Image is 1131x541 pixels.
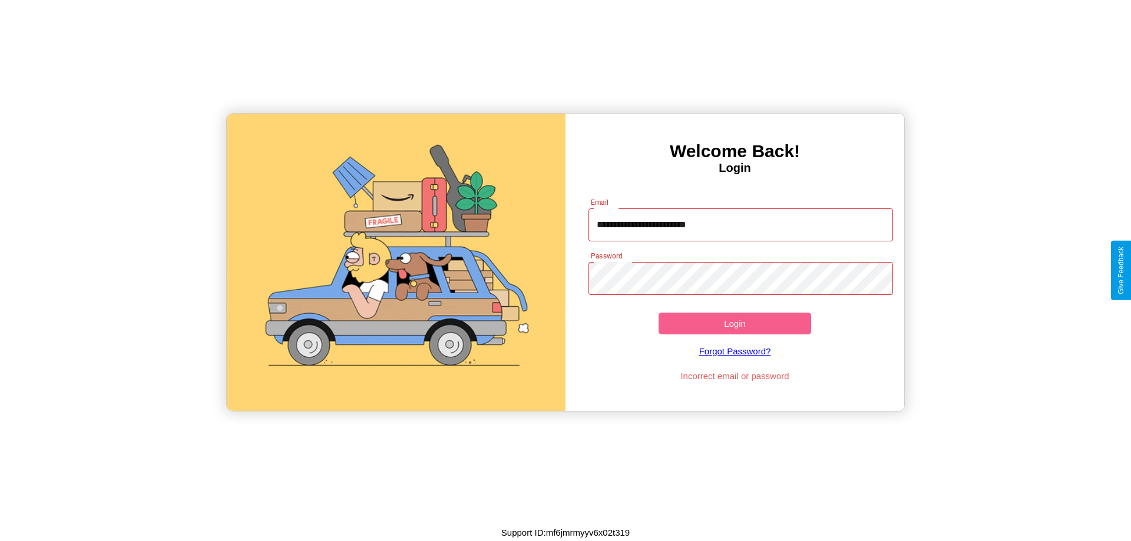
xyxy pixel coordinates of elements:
p: Incorrect email or password [583,368,888,384]
a: Forgot Password? [583,334,888,368]
button: Login [659,313,811,334]
h4: Login [565,161,904,175]
label: Email [591,197,609,207]
label: Password [591,251,622,261]
img: gif [227,114,565,411]
h3: Welcome Back! [565,141,904,161]
div: Give Feedback [1117,247,1125,294]
p: Support ID: mf6jmrmyyv6x02t319 [501,525,630,540]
